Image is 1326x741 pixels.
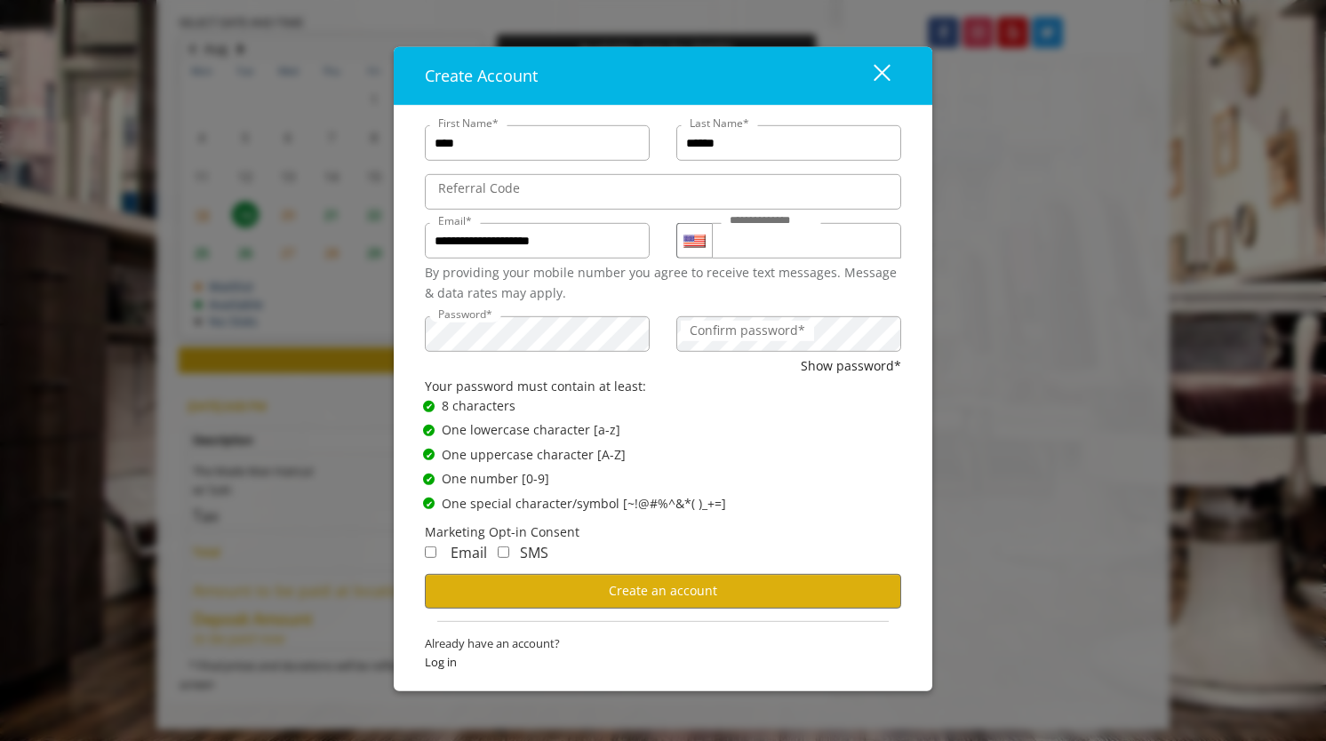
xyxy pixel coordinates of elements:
[676,223,712,259] div: Country
[425,263,901,303] div: By providing your mobile number you agree to receive text messages. Message & data rates may apply.
[853,63,889,90] div: close dialog
[442,469,549,489] span: One number [0-9]
[442,396,515,416] span: 8 characters
[425,634,901,653] span: Already have an account?
[425,174,901,210] input: ReferralCode
[425,65,538,86] span: Create Account
[429,115,507,131] label: First Name*
[425,522,901,542] div: Marketing Opt-in Consent
[442,420,620,440] span: One lowercase character [a-z]
[426,423,433,437] span: ✔
[841,58,901,94] button: close dialog
[442,493,726,513] span: One special character/symbol [~!@#%^&*( )_+=]
[425,223,650,259] input: Email
[520,543,548,562] span: SMS
[426,399,433,413] span: ✔
[442,445,626,465] span: One uppercase character [A-Z]
[498,546,509,558] input: Receive Marketing SMS
[801,356,901,376] button: Show password*
[681,115,758,131] label: Last Name*
[425,653,901,672] span: Log in
[425,376,901,395] div: Your password must contain at least:
[429,212,481,229] label: Email*
[425,316,650,352] input: Password
[426,497,433,511] span: ✔
[429,306,501,323] label: Password*
[425,546,436,558] input: Receive Marketing Email
[676,316,901,352] input: ConfirmPassword
[451,543,487,562] span: Email
[425,125,650,161] input: FirstName
[681,321,814,340] label: Confirm password*
[676,125,901,161] input: Lastname
[609,582,717,599] span: Create an account
[426,472,433,486] span: ✔
[425,574,901,609] button: Create an account
[426,448,433,462] span: ✔
[429,179,529,198] label: Referral Code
